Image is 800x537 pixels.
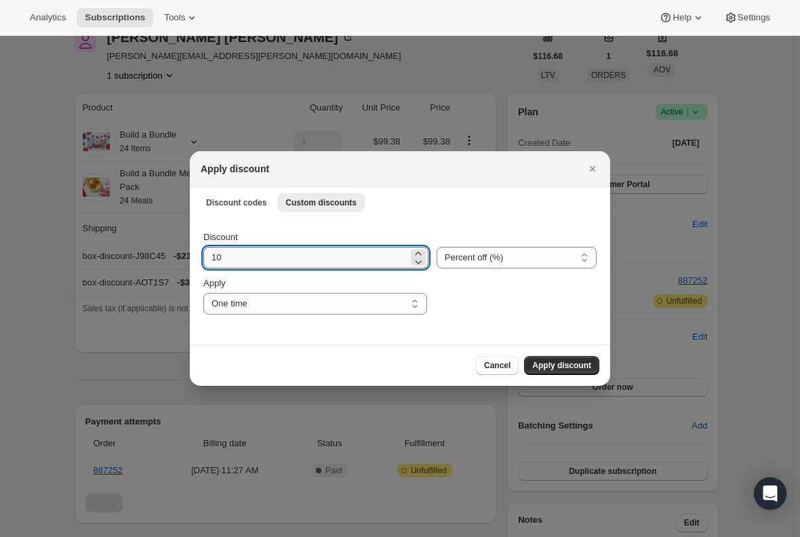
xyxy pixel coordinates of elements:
[583,159,602,178] button: Close
[164,12,185,23] span: Tools
[532,360,591,371] span: Apply discount
[85,12,145,23] span: Subscriptions
[476,356,519,375] button: Cancel
[198,193,275,212] button: Discount codes
[203,278,226,288] span: Apply
[22,8,74,27] button: Analytics
[206,197,266,208] span: Discount codes
[156,8,207,27] button: Tools
[716,8,778,27] button: Settings
[190,217,610,344] div: Custom discounts
[738,12,770,23] span: Settings
[285,197,357,208] span: Custom discounts
[30,12,66,23] span: Analytics
[524,356,599,375] button: Apply discount
[277,193,365,212] button: Custom discounts
[201,162,269,176] h2: Apply discount
[673,12,691,23] span: Help
[77,8,153,27] button: Subscriptions
[203,232,238,242] span: Discount
[484,360,511,371] span: Cancel
[651,8,713,27] button: Help
[754,477,786,510] div: Open Intercom Messenger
